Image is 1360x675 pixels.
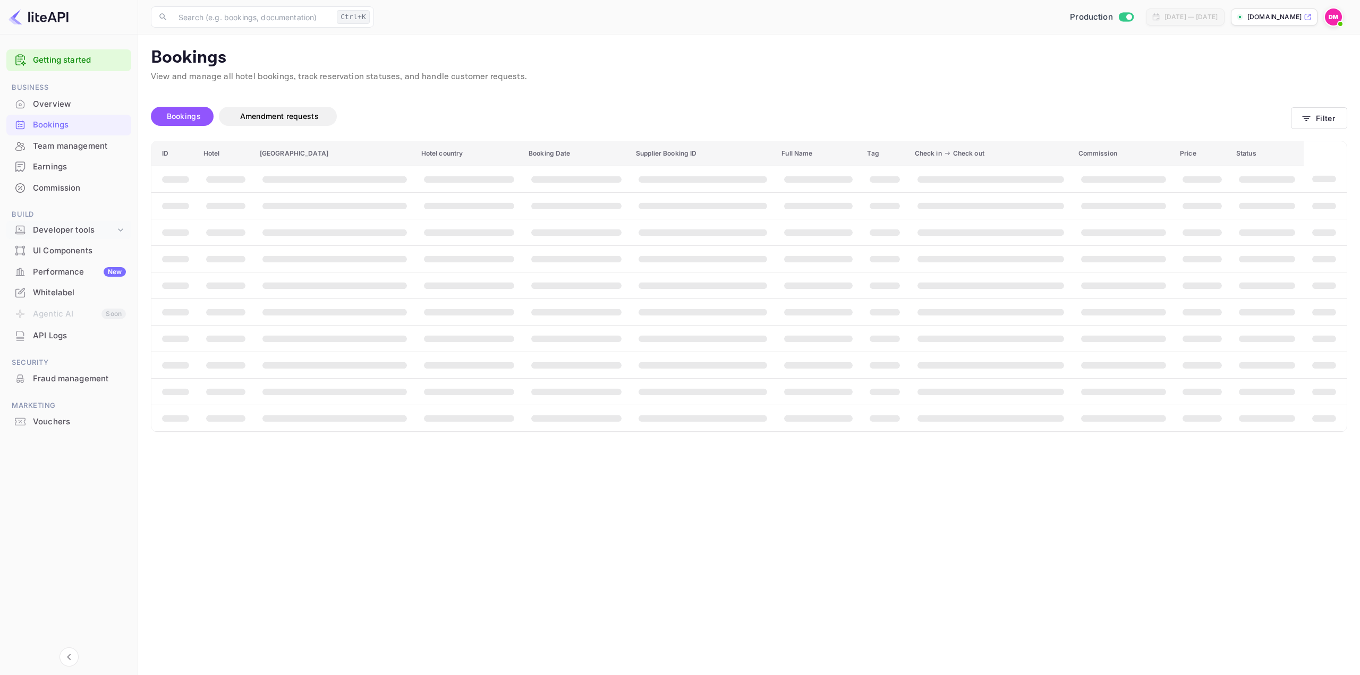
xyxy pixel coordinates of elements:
div: Ctrl+K [337,10,370,24]
div: Team management [6,136,131,157]
div: Earnings [33,161,126,173]
div: Performance [33,266,126,278]
div: UI Components [33,245,126,257]
a: Overview [6,94,131,114]
p: [DOMAIN_NAME] [1247,12,1302,22]
div: Overview [33,98,126,110]
th: Price [1174,141,1230,166]
a: Whitelabel [6,283,131,302]
th: Hotel country [415,141,523,166]
div: UI Components [6,241,131,261]
p: Bookings [151,47,1347,69]
a: PerformanceNew [6,262,131,281]
div: Bookings [6,115,131,135]
th: Supplier Booking ID [630,141,776,166]
input: Search (e.g. bookings, documentation) [172,6,333,28]
a: Getting started [33,54,126,66]
div: Fraud management [33,373,126,385]
div: PerformanceNew [6,262,131,283]
div: Developer tools [33,224,115,236]
span: Security [6,357,131,369]
th: Commission [1073,141,1175,166]
span: Amendment requests [240,112,319,121]
div: Bookings [33,119,126,131]
th: [GEOGRAPHIC_DATA] [254,141,415,166]
th: Full Name [776,141,861,166]
span: Build [6,209,131,220]
div: Getting started [6,49,131,71]
a: Team management [6,136,131,156]
div: New [104,267,126,277]
table: booking table [151,141,1347,432]
div: Whitelabel [6,283,131,303]
th: Status [1230,141,1304,166]
div: Overview [6,94,131,115]
button: Collapse navigation [59,647,79,667]
div: API Logs [33,330,126,342]
span: Business [6,82,131,93]
img: LiteAPI logo [8,8,69,25]
div: Whitelabel [33,287,126,299]
div: Commission [6,178,131,199]
th: Booking Date [523,141,630,166]
th: Tag [861,141,908,166]
a: Vouchers [6,412,131,431]
div: Fraud management [6,369,131,389]
div: Developer tools [6,221,131,240]
div: API Logs [6,326,131,346]
a: Bookings [6,115,131,134]
div: Vouchers [33,416,126,428]
th: ID [151,141,198,166]
a: Commission [6,178,131,198]
span: Check in Check out [915,147,1067,160]
a: Fraud management [6,369,131,388]
div: account-settings tabs [151,107,1291,126]
span: Bookings [167,112,201,121]
span: Production [1070,11,1113,23]
img: Dylan McLean [1325,8,1342,25]
div: Earnings [6,157,131,177]
button: Filter [1291,107,1347,129]
div: Switch to Sandbox mode [1066,11,1137,23]
span: Marketing [6,400,131,412]
th: Hotel [198,141,254,166]
div: Commission [33,182,126,194]
a: UI Components [6,241,131,260]
div: [DATE] — [DATE] [1164,12,1218,22]
p: View and manage all hotel bookings, track reservation statuses, and handle customer requests. [151,71,1347,83]
a: API Logs [6,326,131,345]
div: Team management [33,140,126,152]
div: Vouchers [6,412,131,432]
a: Earnings [6,157,131,176]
